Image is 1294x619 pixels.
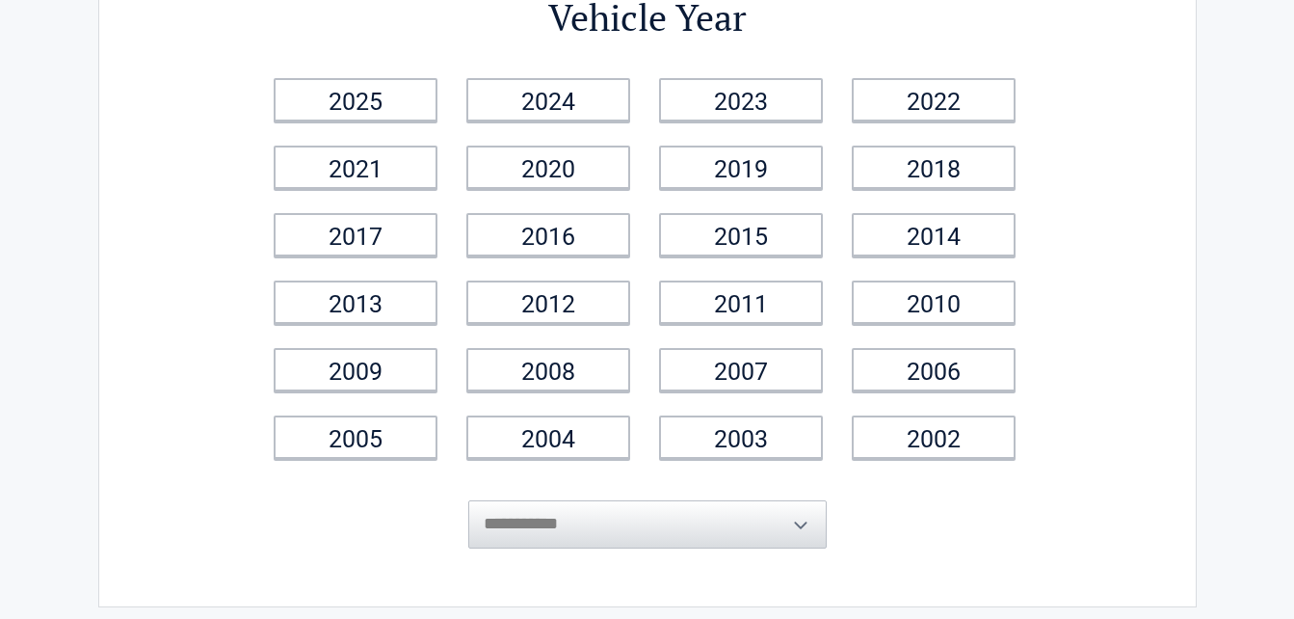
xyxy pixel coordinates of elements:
[466,146,630,189] a: 2020
[274,348,437,391] a: 2009
[852,213,1016,256] a: 2014
[466,348,630,391] a: 2008
[852,146,1016,189] a: 2018
[659,146,823,189] a: 2019
[274,281,437,324] a: 2013
[274,78,437,121] a: 2025
[852,78,1016,121] a: 2022
[852,281,1016,324] a: 2010
[659,213,823,256] a: 2015
[274,146,437,189] a: 2021
[659,78,823,121] a: 2023
[852,348,1016,391] a: 2006
[274,416,437,459] a: 2005
[466,416,630,459] a: 2004
[274,213,437,256] a: 2017
[659,281,823,324] a: 2011
[466,213,630,256] a: 2016
[852,416,1016,459] a: 2002
[659,416,823,459] a: 2003
[466,281,630,324] a: 2012
[659,348,823,391] a: 2007
[466,78,630,121] a: 2024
